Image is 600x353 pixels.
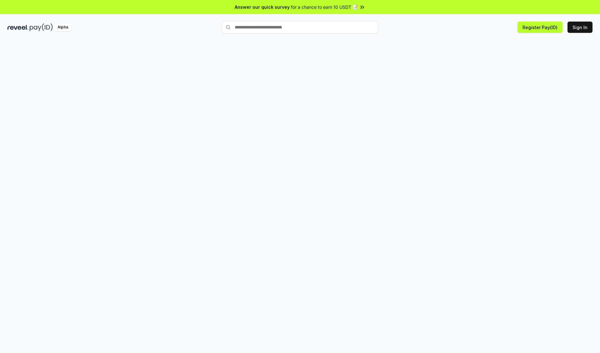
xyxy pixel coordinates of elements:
button: Register Pay(ID) [517,22,562,33]
img: reveel_dark [7,23,28,31]
div: Alpha [54,23,72,31]
button: Sign In [567,22,592,33]
img: pay_id [30,23,53,31]
span: Answer our quick survey [235,4,290,10]
span: for a chance to earn 10 USDT 📝 [291,4,358,10]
